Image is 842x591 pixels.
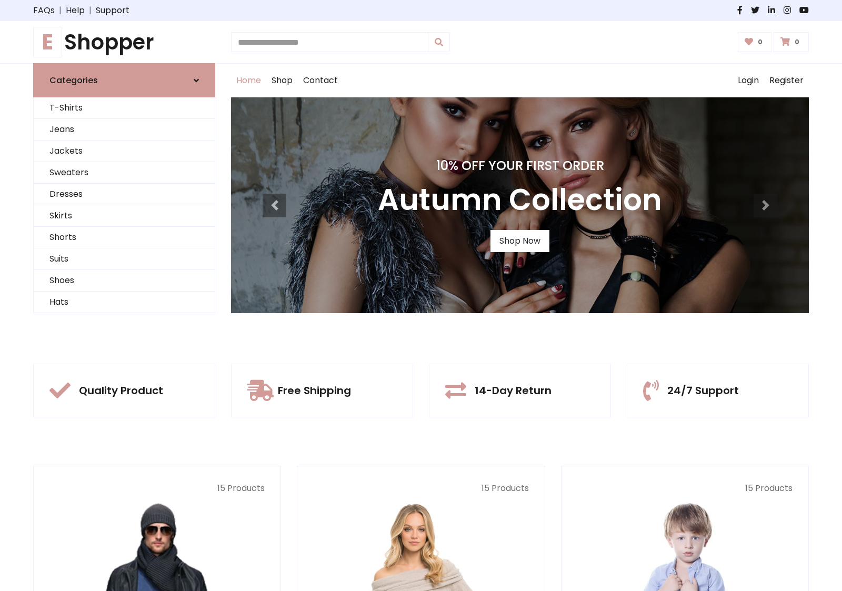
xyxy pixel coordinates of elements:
a: Shop [266,64,298,97]
h5: Quality Product [79,384,163,397]
h3: Autumn Collection [378,182,662,217]
h5: 24/7 Support [667,384,739,397]
span: | [85,4,96,17]
span: 0 [755,37,765,47]
h5: 14-Day Return [475,384,552,397]
h4: 10% Off Your First Order [378,158,662,174]
a: Login [733,64,764,97]
a: Hats [34,292,215,313]
a: Register [764,64,809,97]
a: Contact [298,64,343,97]
a: Home [231,64,266,97]
a: FAQs [33,4,55,17]
h6: Categories [49,75,98,85]
a: Shop Now [490,230,549,252]
a: 0 [774,32,809,52]
a: Skirts [34,205,215,227]
p: 15 Products [313,482,528,495]
span: E [33,27,62,57]
a: Shoes [34,270,215,292]
p: 15 Products [49,482,265,495]
a: T-Shirts [34,97,215,119]
h1: Shopper [33,29,215,55]
a: EShopper [33,29,215,55]
a: 0 [738,32,772,52]
a: Dresses [34,184,215,205]
span: | [55,4,66,17]
span: 0 [792,37,802,47]
a: Support [96,4,129,17]
a: Shorts [34,227,215,248]
a: Suits [34,248,215,270]
a: Jeans [34,119,215,141]
p: 15 Products [577,482,793,495]
a: Jackets [34,141,215,162]
a: Categories [33,63,215,97]
a: Sweaters [34,162,215,184]
h5: Free Shipping [278,384,351,397]
a: Help [66,4,85,17]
